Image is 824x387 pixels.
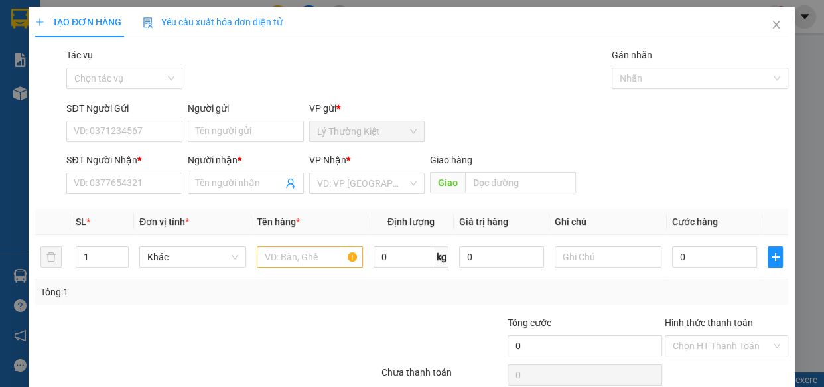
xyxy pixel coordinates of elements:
[435,246,448,268] span: kg
[35,17,121,27] span: TẠO ĐƠN HÀNG
[431,155,473,165] span: Giao hàng
[148,247,239,267] span: Khác
[758,7,795,44] button: Close
[143,17,283,27] span: Yêu cầu xuất hóa đơn điện tử
[431,172,466,193] span: Giao
[125,89,143,103] span: CC :
[127,59,261,78] div: 0932754756
[672,216,718,227] span: Cước hàng
[11,11,117,43] div: Lý Thường Kiệt
[35,17,44,27] span: plus
[285,178,296,189] span: user-add
[309,101,425,116] div: VP gửi
[466,172,577,193] input: Dọc đường
[67,50,94,60] label: Tác vụ
[257,246,364,268] input: VD: Bàn, Ghế
[772,19,782,30] span: close
[257,216,300,227] span: Tên hàng
[317,121,417,141] span: Lý Thường Kiệt
[127,11,261,43] div: VP [GEOGRAPHIC_DATA]
[769,252,783,262] span: plus
[76,216,86,227] span: SL
[143,17,154,28] img: icon
[387,216,435,227] span: Định lượng
[125,86,263,104] div: 40.000
[550,209,667,235] th: Ghi chú
[127,13,159,27] span: Nhận:
[67,101,183,116] div: SĐT Người Gửi
[127,43,261,59] div: SANG
[665,317,754,328] label: Hình thức thanh toán
[612,50,653,60] label: Gán nhãn
[188,101,305,116] div: Người gửi
[309,155,346,165] span: VP Nhận
[40,285,319,299] div: Tổng: 1
[67,153,183,167] div: SĐT Người Nhận
[508,317,551,328] span: Tổng cước
[40,246,62,268] button: delete
[768,246,784,268] button: plus
[459,246,545,268] input: 0
[555,246,662,268] input: Ghi Chú
[11,13,32,27] span: Gửi:
[188,153,305,167] div: Người nhận
[140,216,190,227] span: Đơn vị tính
[459,216,508,227] span: Giá trị hàng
